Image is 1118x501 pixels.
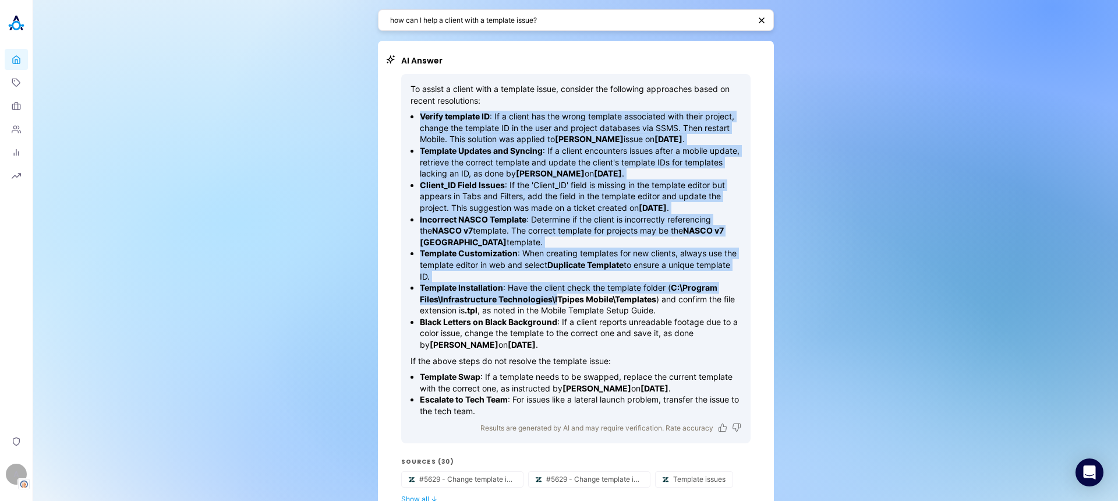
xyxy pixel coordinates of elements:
span: #5629 - Change template in Mobile - Public View [419,475,516,484]
img: Zendesk [406,474,417,485]
strong: [PERSON_NAME] [555,134,624,144]
p: Results are generated by AI and may require verification. Rate accuracy [480,422,713,434]
p: If the above steps do not resolve the template issue: [411,355,741,367]
textarea: how can I help a client with a template issue? [390,15,750,26]
strong: Template Installation [420,283,503,292]
button: source-button [402,472,523,487]
button: Dislike [732,423,741,432]
strong: [DATE] [654,134,682,144]
strong: Incorrect NASCO Template [420,214,526,224]
p: : Have the client check the template folder ( ) and confirm the file extension is , as noted in t... [420,282,741,316]
p: : If the 'Client_ID' field is missing in the template editor but appears in Tabs and Filters, add... [420,179,741,214]
button: source-button [529,472,650,487]
p: : For issues like a lateral launch problem, transfer the issue to the tech team. [420,394,741,417]
strong: NASCO v7 [GEOGRAPHIC_DATA] [420,225,724,247]
strong: .tpl [465,305,477,315]
p: : If a client reports unreadable footage due to a color issue, change the template to the correct... [420,316,741,351]
strong: Template Customization [420,248,518,258]
h3: Sources (30) [401,457,751,467]
img: Tenant Logo [18,479,30,489]
div: Open Intercom Messenger [1075,458,1103,486]
p: : If a template needs to be swapped, replace the current template with the correct one, as instru... [420,371,741,394]
span: #5629 - Change template in Mobile [546,475,643,484]
p: : Determine if the client is incorrectly referencing the template. The correct template for proje... [420,214,741,248]
p: To assist a client with a template issue, consider the following approaches based on recent resol... [411,83,741,106]
strong: [DATE] [641,383,668,393]
span: Template issues [673,475,726,484]
strong: NASCO v7 [432,225,473,235]
img: Zendesk [660,474,671,485]
p: : If a client encounters issues after a mobile update, retrieve the correct template and update t... [420,145,741,179]
strong: [PERSON_NAME] [430,340,498,350]
strong: Escalate to Tech Team [420,394,508,404]
strong: Verify template ID [420,111,490,121]
strong: Duplicate Template [547,260,624,270]
div: A [6,464,27,485]
strong: Template Swap [420,372,480,382]
p: : When creating templates for new clients, always use the template editor in web and select to en... [420,248,741,282]
h2: AI Answer [401,55,751,67]
img: Akooda Logo [5,12,28,35]
p: : If a client has the wrong template associated with their project, change the template ID in the... [420,111,741,145]
strong: [PERSON_NAME] [562,383,631,393]
strong: Black Letters on Black Background [420,317,557,327]
button: ATenant Logo [5,459,28,489]
strong: [DATE] [639,203,667,213]
strong: [DATE] [594,168,622,178]
button: Like [718,423,727,432]
strong: C:\Program Files\Infrastructure Technologies\ITpipes Mobile\Templates [420,283,717,304]
strong: [DATE] [508,340,536,350]
strong: Template Updates and Syncing [420,146,543,156]
button: source-button [656,472,733,487]
strong: Client_ID Field Issues [420,180,505,190]
strong: [PERSON_NAME] [516,168,585,178]
img: Zendesk [533,474,544,485]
